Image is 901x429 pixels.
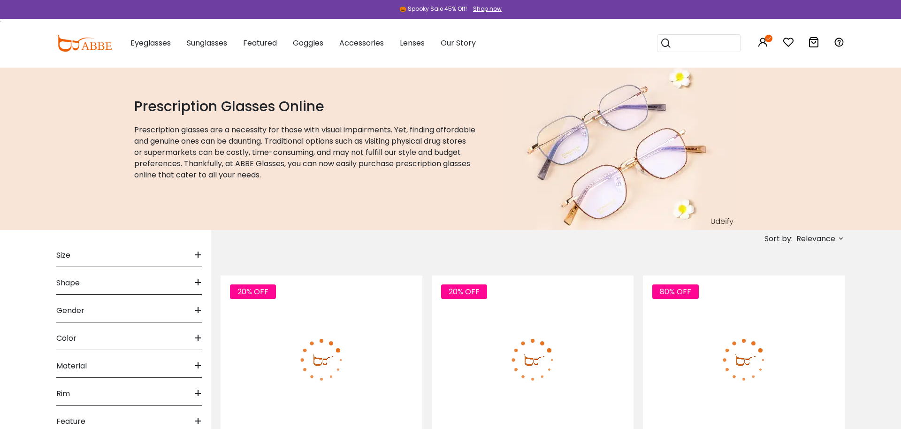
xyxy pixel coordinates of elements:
span: 20% OFF [441,284,487,299]
span: Relevance [796,230,835,247]
span: + [194,355,202,377]
span: + [194,299,202,322]
span: Rim [56,383,70,405]
span: Lenses [400,38,425,48]
img: abbeglasses.com [56,35,112,52]
span: Material [56,355,87,377]
span: Accessories [339,38,384,48]
span: Goggles [293,38,323,48]
span: + [194,244,202,267]
span: + [194,383,202,405]
div: Shop now [473,5,502,13]
span: 80% OFF [652,284,699,299]
span: Gender [56,299,84,322]
span: Shape [56,272,80,294]
span: Size [56,244,70,267]
span: Color [56,327,76,350]
p: Prescription glasses are a necessity for those with visual impairments. Yet, finding affordable a... [134,124,476,181]
span: Eyeglasses [130,38,171,48]
img: prescription glasses online [499,66,738,230]
span: Sunglasses [187,38,227,48]
span: Our Story [441,38,476,48]
span: 20% OFF [230,284,276,299]
a: Shop now [468,5,502,13]
span: + [194,327,202,350]
div: 🎃 Spooky Sale 45% Off! [399,5,467,13]
span: Featured [243,38,277,48]
span: Sort by: [764,233,793,244]
span: + [194,272,202,294]
h1: Prescription Glasses Online [134,98,476,115]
